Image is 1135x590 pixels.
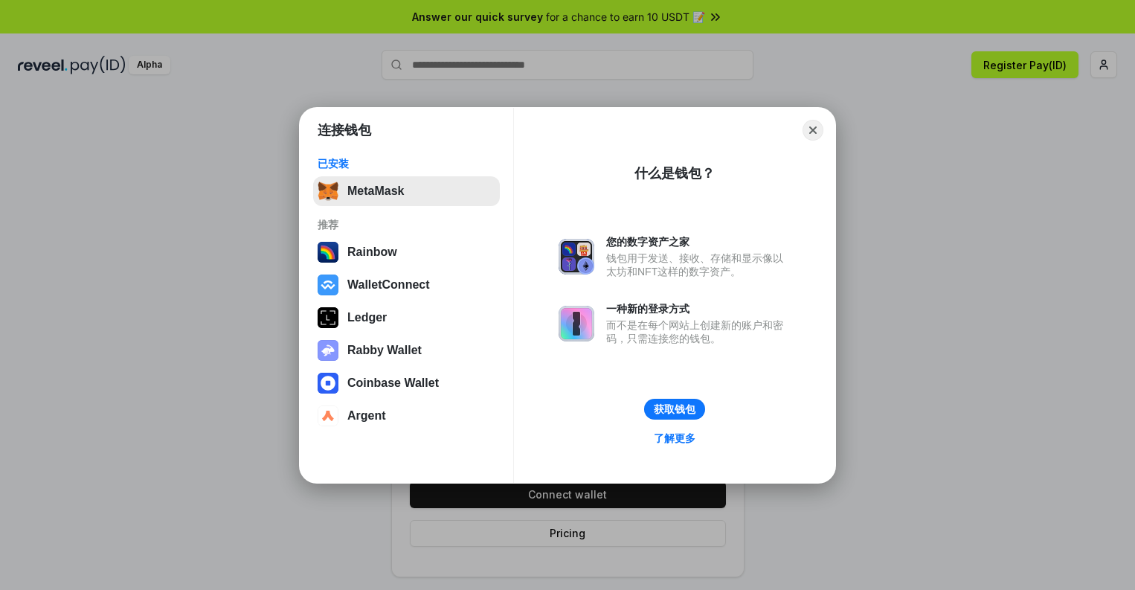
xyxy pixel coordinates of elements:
div: 了解更多 [654,432,695,445]
div: Ledger [347,311,387,324]
div: 而不是在每个网站上创建新的账户和密码，只需连接您的钱包。 [606,318,791,345]
div: WalletConnect [347,278,430,292]
img: svg+xml,%3Csvg%20width%3D%2228%22%20height%3D%2228%22%20viewBox%3D%220%200%2028%2028%22%20fill%3D... [318,275,338,295]
button: Coinbase Wallet [313,368,500,398]
img: svg+xml,%3Csvg%20fill%3D%22none%22%20height%3D%2233%22%20viewBox%3D%220%200%2035%2033%22%20width%... [318,181,338,202]
img: svg+xml,%3Csvg%20xmlns%3D%22http%3A%2F%2Fwww.w3.org%2F2000%2Fsvg%22%20fill%3D%22none%22%20viewBox... [559,239,594,275]
img: svg+xml,%3Csvg%20xmlns%3D%22http%3A%2F%2Fwww.w3.org%2F2000%2Fsvg%22%20fill%3D%22none%22%20viewBox... [559,306,594,342]
button: 获取钱包 [644,399,705,420]
img: svg+xml,%3Csvg%20xmlns%3D%22http%3A%2F%2Fwww.w3.org%2F2000%2Fsvg%22%20fill%3D%22none%22%20viewBox... [318,340,338,361]
div: 钱包用于发送、接收、存储和显示像以太坊和NFT这样的数字资产。 [606,251,791,278]
div: 一种新的登录方式 [606,302,791,315]
div: 您的数字资产之家 [606,235,791,248]
div: 获取钱包 [654,403,695,416]
button: WalletConnect [313,270,500,300]
a: 了解更多 [645,429,704,448]
div: Rabby Wallet [347,344,422,357]
img: svg+xml,%3Csvg%20width%3D%2228%22%20height%3D%2228%22%20viewBox%3D%220%200%2028%2028%22%20fill%3D... [318,405,338,426]
div: Argent [347,409,386,423]
div: Coinbase Wallet [347,376,439,390]
h1: 连接钱包 [318,121,371,139]
button: Rabby Wallet [313,336,500,365]
button: Close [803,120,823,141]
img: svg+xml,%3Csvg%20xmlns%3D%22http%3A%2F%2Fwww.w3.org%2F2000%2Fsvg%22%20width%3D%2228%22%20height%3... [318,307,338,328]
div: 推荐 [318,218,495,231]
div: Rainbow [347,246,397,259]
button: Ledger [313,303,500,333]
button: Rainbow [313,237,500,267]
div: 已安装 [318,157,495,170]
button: MetaMask [313,176,500,206]
div: 什么是钱包？ [634,164,715,182]
div: MetaMask [347,185,404,198]
img: svg+xml,%3Csvg%20width%3D%2228%22%20height%3D%2228%22%20viewBox%3D%220%200%2028%2028%22%20fill%3D... [318,373,338,394]
button: Argent [313,401,500,431]
img: svg+xml,%3Csvg%20width%3D%22120%22%20height%3D%22120%22%20viewBox%3D%220%200%20120%20120%22%20fil... [318,242,338,263]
